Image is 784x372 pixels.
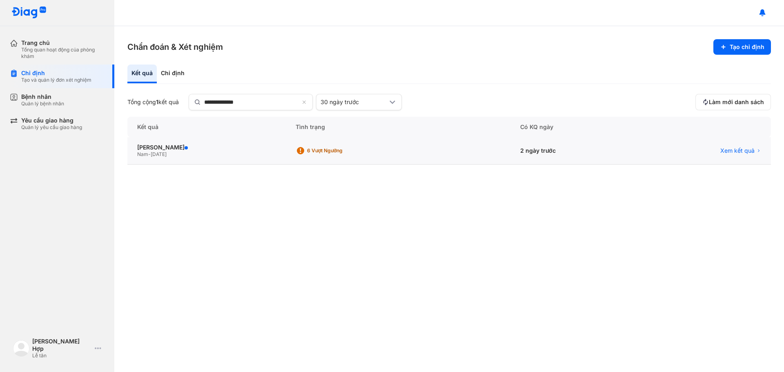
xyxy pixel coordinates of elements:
[321,98,388,106] div: 30 ngày trước
[127,65,157,83] div: Kết quả
[21,69,91,77] div: Chỉ định
[127,98,179,106] div: Tổng cộng kết quả
[510,137,635,165] div: 2 ngày trước
[13,340,29,356] img: logo
[137,151,148,157] span: Nam
[32,338,91,352] div: [PERSON_NAME] Hợp
[21,77,91,83] div: Tạo và quản lý đơn xét nghiệm
[148,151,151,157] span: -
[21,117,82,124] div: Yêu cầu giao hàng
[137,144,276,151] div: [PERSON_NAME]
[127,117,286,137] div: Kết quả
[21,93,64,100] div: Bệnh nhân
[21,47,105,60] div: Tổng quan hoạt động của phòng khám
[695,94,771,110] button: Làm mới danh sách
[151,151,167,157] span: [DATE]
[713,39,771,55] button: Tạo chỉ định
[21,100,64,107] div: Quản lý bệnh nhân
[286,117,510,137] div: Tình trạng
[156,98,158,105] span: 1
[307,147,372,154] div: 6 Vượt ngưỡng
[157,65,189,83] div: Chỉ định
[11,7,47,19] img: logo
[709,98,764,106] span: Làm mới danh sách
[21,124,82,131] div: Quản lý yêu cầu giao hàng
[127,41,223,53] h3: Chẩn đoán & Xét nghiệm
[720,147,755,154] span: Xem kết quả
[32,352,91,359] div: Lễ tân
[21,39,105,47] div: Trang chủ
[510,117,635,137] div: Có KQ ngày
